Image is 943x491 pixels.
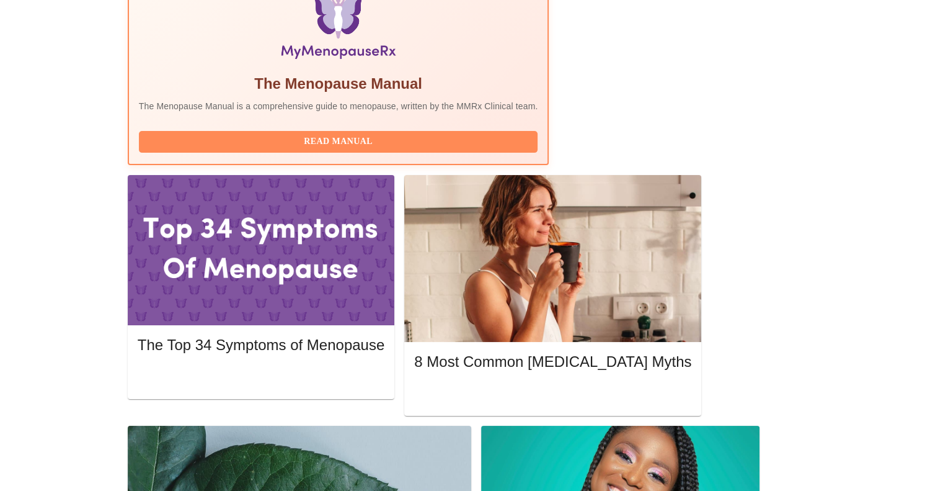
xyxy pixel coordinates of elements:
[150,369,372,385] span: Read More
[139,74,538,94] h5: The Menopause Manual
[414,384,691,405] button: Read More
[151,134,526,150] span: Read Manual
[138,335,384,355] h5: The Top 34 Symptoms of Menopause
[138,366,384,388] button: Read More
[139,135,541,146] a: Read Manual
[414,352,691,372] h5: 8 Most Common [MEDICAL_DATA] Myths
[414,388,694,399] a: Read More
[138,371,387,381] a: Read More
[427,387,679,402] span: Read More
[139,131,538,153] button: Read Manual
[139,100,538,112] p: The Menopause Manual is a comprehensive guide to menopause, written by the MMRx Clinical team.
